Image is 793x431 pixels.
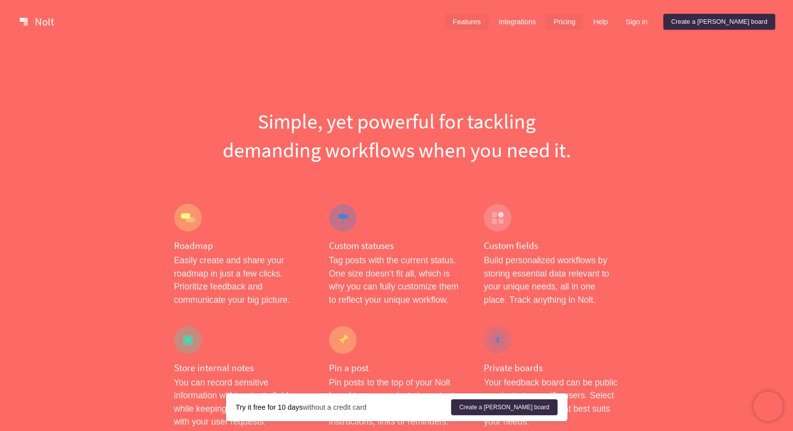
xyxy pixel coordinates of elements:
[585,14,616,30] a: Help
[329,239,464,252] h4: Custom statuses
[484,239,619,252] h4: Custom fields
[329,254,464,306] p: Tag posts with the current status. One size doesn’t fit all, which is why you can fully customize...
[663,14,775,30] a: Create a [PERSON_NAME] board
[174,107,619,164] h1: Simple, yet powerful for tackling demanding workflows when you need it.
[484,362,619,374] h4: Private boards
[174,239,309,252] h4: Roadmap
[174,362,309,374] h4: Store internal notes
[546,14,583,30] a: Pricing
[484,254,619,306] p: Build personalized workflows by storing essential data relevant to your unique needs, all in one ...
[753,391,783,421] iframe: Chatra live chat
[491,14,544,30] a: Integrations
[174,254,309,306] p: Easily create and share your roadmap in just a few clicks. Prioritize feedback and communicate yo...
[329,376,464,429] p: Pin posts to the top of your Nolt board to communicate important messages to your users, such as ...
[329,362,464,374] h4: Pin a post
[484,376,619,429] p: Your feedback board can be public or private to specific users. Select the privacy setting that b...
[451,399,557,415] a: Create a [PERSON_NAME] board
[174,376,309,429] p: You can record sensitive information within private fields while keeping the data in context with...
[445,14,489,30] a: Features
[236,403,303,411] strong: Try it free for 10 days
[236,402,452,412] div: without a credit card
[618,14,655,30] a: Sign in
